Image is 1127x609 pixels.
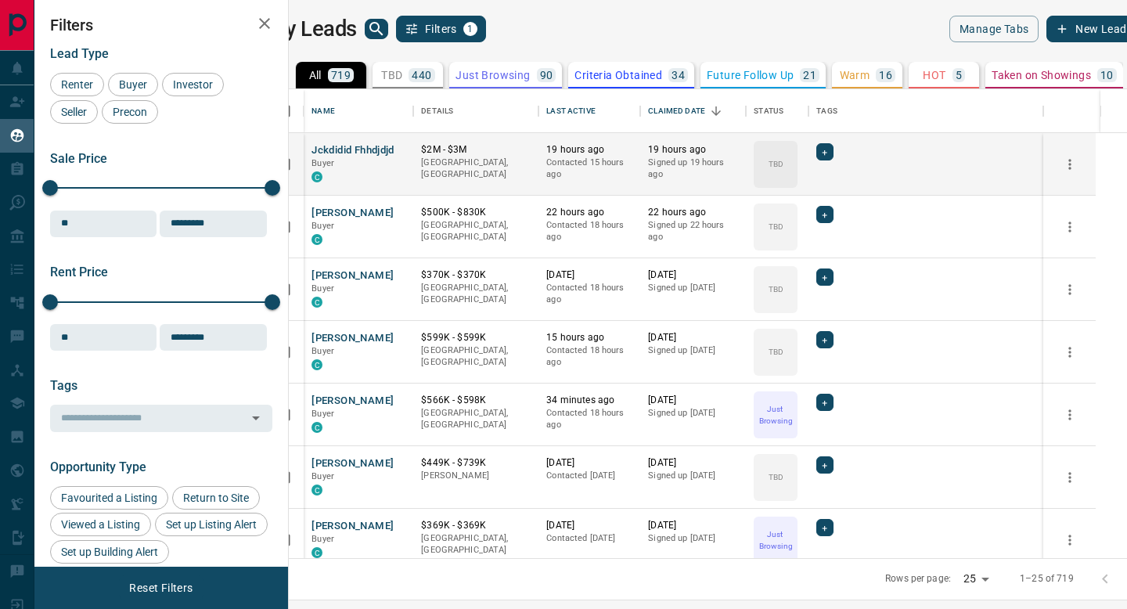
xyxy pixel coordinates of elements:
p: [DATE] [648,456,738,470]
button: more [1058,403,1082,427]
p: 16 [879,70,892,81]
p: All [309,70,322,81]
button: [PERSON_NAME] [311,456,394,471]
button: Sort [705,100,727,122]
button: [PERSON_NAME] [311,206,394,221]
span: Return to Site [178,492,254,504]
h1: My Leads [267,16,357,41]
div: Buyer [108,73,158,96]
p: [DATE] [648,519,738,532]
p: 15 hours ago [546,331,632,344]
button: Filters1 [396,16,486,42]
div: 25 [957,568,995,590]
p: Contacted 15 hours ago [546,157,632,181]
p: $449K - $739K [421,456,531,470]
div: Status [754,89,783,133]
span: Buyer [113,78,153,91]
p: 19 hours ago [546,143,632,157]
p: [PERSON_NAME] [421,470,531,482]
p: 34 [672,70,685,81]
span: Investor [167,78,218,91]
span: Opportunity Type [50,459,146,474]
p: Just Browsing [455,70,530,81]
div: Status [746,89,808,133]
p: [GEOGRAPHIC_DATA], [GEOGRAPHIC_DATA] [421,532,531,557]
p: [GEOGRAPHIC_DATA], [GEOGRAPHIC_DATA] [421,157,531,181]
span: Sale Price [50,151,107,166]
p: Just Browsing [755,528,796,552]
p: Contacted 18 hours ago [546,219,632,243]
p: TBD [769,471,783,483]
span: Favourited a Listing [56,492,163,504]
div: + [816,268,833,286]
button: more [1058,278,1082,301]
p: $369K - $369K [421,519,531,532]
span: Buyer [311,158,334,168]
p: [DATE] [546,268,632,282]
div: Favourited a Listing [50,486,168,510]
div: Precon [102,100,158,124]
button: [PERSON_NAME] [311,331,394,346]
span: Buyer [311,471,334,481]
span: Buyer [311,409,334,419]
p: Future Follow Up [707,70,794,81]
div: Tags [816,89,837,133]
div: Details [421,89,453,133]
div: condos.ca [311,234,322,245]
div: condos.ca [311,422,322,433]
span: Lead Type [50,46,109,61]
p: Contacted [DATE] [546,470,632,482]
span: Tags [50,378,77,393]
p: Signed up 19 hours ago [648,157,738,181]
div: Name [304,89,413,133]
div: Viewed a Listing [50,513,151,536]
div: Renter [50,73,104,96]
p: Signed up [DATE] [648,470,738,482]
button: search button [365,19,388,39]
p: Contacted 18 hours ago [546,344,632,369]
div: condos.ca [311,547,322,558]
p: $500K - $830K [421,206,531,219]
span: + [822,457,827,473]
button: [PERSON_NAME] [311,519,394,534]
span: Precon [107,106,153,118]
button: more [1058,215,1082,239]
p: [GEOGRAPHIC_DATA], [GEOGRAPHIC_DATA] [421,219,531,243]
button: Reset Filters [119,575,203,601]
p: 440 [412,70,431,81]
p: $566K - $598K [421,394,531,407]
button: [PERSON_NAME] [311,394,394,409]
p: [GEOGRAPHIC_DATA], [GEOGRAPHIC_DATA] [421,344,531,369]
div: Claimed Date [640,89,746,133]
button: more [1058,153,1082,176]
div: Name [311,89,335,133]
div: + [816,331,833,348]
span: Seller [56,106,92,118]
p: TBD [769,158,783,170]
button: Jckdidid Fhhdjdjd [311,143,394,158]
p: HOT [923,70,945,81]
p: $2M - $3M [421,143,531,157]
span: + [822,207,827,222]
div: Set up Building Alert [50,540,169,564]
div: Last Active [546,89,595,133]
p: 34 minutes ago [546,394,632,407]
p: 22 hours ago [648,206,738,219]
div: condos.ca [311,297,322,308]
p: Contacted 18 hours ago [546,282,632,306]
p: [DATE] [648,268,738,282]
span: Buyer [311,283,334,294]
p: [DATE] [648,331,738,344]
div: + [816,456,833,474]
span: Viewed a Listing [56,518,146,531]
p: 5 [956,70,962,81]
p: [DATE] [648,394,738,407]
p: $370K - $370K [421,268,531,282]
span: Rent Price [50,265,108,279]
p: Rows per page: [885,572,951,586]
p: Just Browsing [755,403,796,427]
span: Buyer [311,534,334,544]
div: Tags [808,89,1043,133]
p: [GEOGRAPHIC_DATA], [GEOGRAPHIC_DATA] [421,407,531,431]
button: more [1058,528,1082,552]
